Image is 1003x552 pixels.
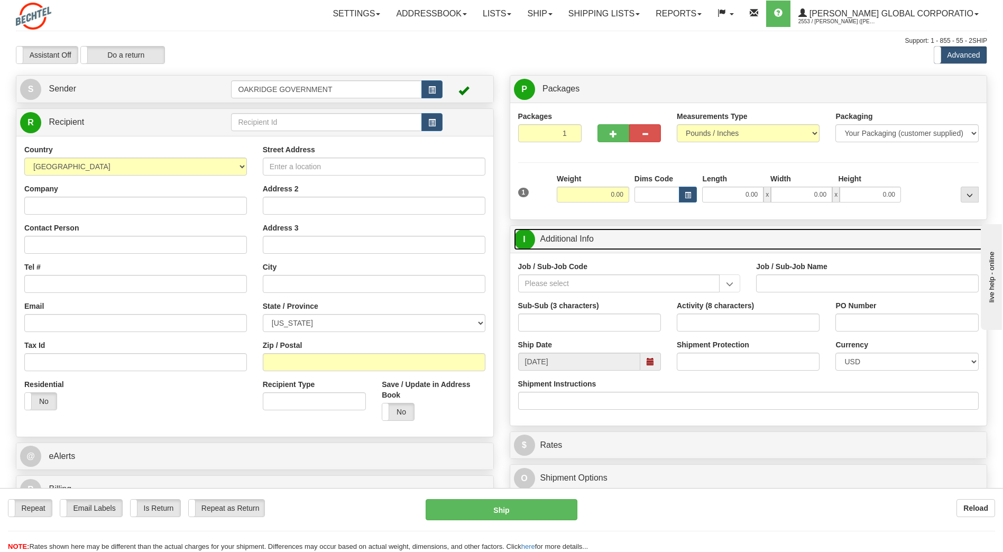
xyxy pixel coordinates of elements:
label: Company [24,183,58,194]
label: Zip / Postal [263,340,302,351]
a: Reports [648,1,710,27]
label: State / Province [263,301,318,311]
a: Addressbook [388,1,475,27]
label: Packaging [835,111,872,122]
label: Save / Update in Address Book [382,379,485,400]
label: Tel # [24,262,41,272]
a: here [521,542,535,550]
span: Recipient [49,117,84,126]
span: 1 [518,188,529,197]
span: @ [20,446,41,467]
label: Repeat [8,500,52,517]
a: @ eAlerts [20,446,490,467]
span: O [514,468,535,489]
label: Advanced [934,47,987,63]
span: 2553 / [PERSON_NAME] ([PERSON_NAME]) [PERSON_NAME] [798,16,878,27]
label: Address 3 [263,223,299,233]
span: [PERSON_NAME] Global Corporatio [807,9,973,18]
label: PO Number [835,300,876,311]
label: No [382,403,414,420]
label: Do a return [81,47,164,63]
a: [PERSON_NAME] Global Corporatio 2553 / [PERSON_NAME] ([PERSON_NAME]) [PERSON_NAME] [790,1,987,27]
a: $Rates [514,435,983,456]
label: Weight [557,173,581,184]
label: Currency [835,339,868,350]
label: Address 2 [263,183,299,194]
label: Measurements Type [677,111,748,122]
b: Reload [963,504,988,512]
span: Packages [542,84,579,93]
a: P Packages [514,78,983,100]
span: B [20,479,41,500]
a: Settings [325,1,388,27]
span: Billing [49,484,71,493]
label: Height [838,173,861,184]
label: Street Address [263,144,315,155]
div: ... [961,187,979,203]
label: No [25,393,57,410]
label: Email Labels [60,500,122,517]
span: x [832,187,840,203]
label: Country [24,144,53,155]
label: Email [24,301,44,311]
label: Packages [518,111,553,122]
a: S Sender [20,78,231,100]
span: NOTE: [8,542,29,550]
label: Job / Sub-Job Code [518,261,587,272]
a: OShipment Options [514,467,983,489]
label: Ship Date [518,339,553,350]
input: Sender Id [231,80,421,98]
span: Sender [49,84,76,93]
a: R Recipient [20,112,208,133]
label: Tax Id [24,340,45,351]
img: logo2553.jpg [16,3,51,30]
label: Residential [24,379,64,390]
div: live help - online [8,9,98,17]
input: Please select [518,274,720,292]
a: IAdditional Info [514,228,983,250]
input: Enter a location [263,158,485,176]
span: eAlerts [49,452,75,461]
label: City [263,262,277,272]
a: Ship [519,1,560,27]
label: Contact Person [24,223,79,233]
label: Activity (8 characters) [677,300,754,311]
a: Shipping lists [560,1,648,27]
label: Shipment Instructions [518,379,596,389]
a: Lists [475,1,519,27]
label: Width [770,173,791,184]
a: B Billing [20,479,490,500]
input: Recipient Id [231,113,421,131]
span: I [514,229,535,250]
label: Repeat as Return [189,500,264,517]
label: Recipient Type [263,379,315,390]
span: x [763,187,771,203]
label: Is Return [131,500,180,517]
span: S [20,79,41,100]
button: Ship [426,499,577,520]
label: Job / Sub-Job Name [756,261,827,272]
iframe: chat widget [979,222,1002,330]
label: Length [702,173,727,184]
label: Dims Code [634,173,673,184]
span: $ [514,435,535,456]
label: Assistant Off [16,47,78,63]
label: Sub-Sub (3 characters) [518,300,599,311]
span: P [514,79,535,100]
div: Support: 1 - 855 - 55 - 2SHIP [16,36,987,45]
label: Shipment Protection [677,339,749,350]
span: R [20,112,41,133]
button: Reload [956,499,995,517]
